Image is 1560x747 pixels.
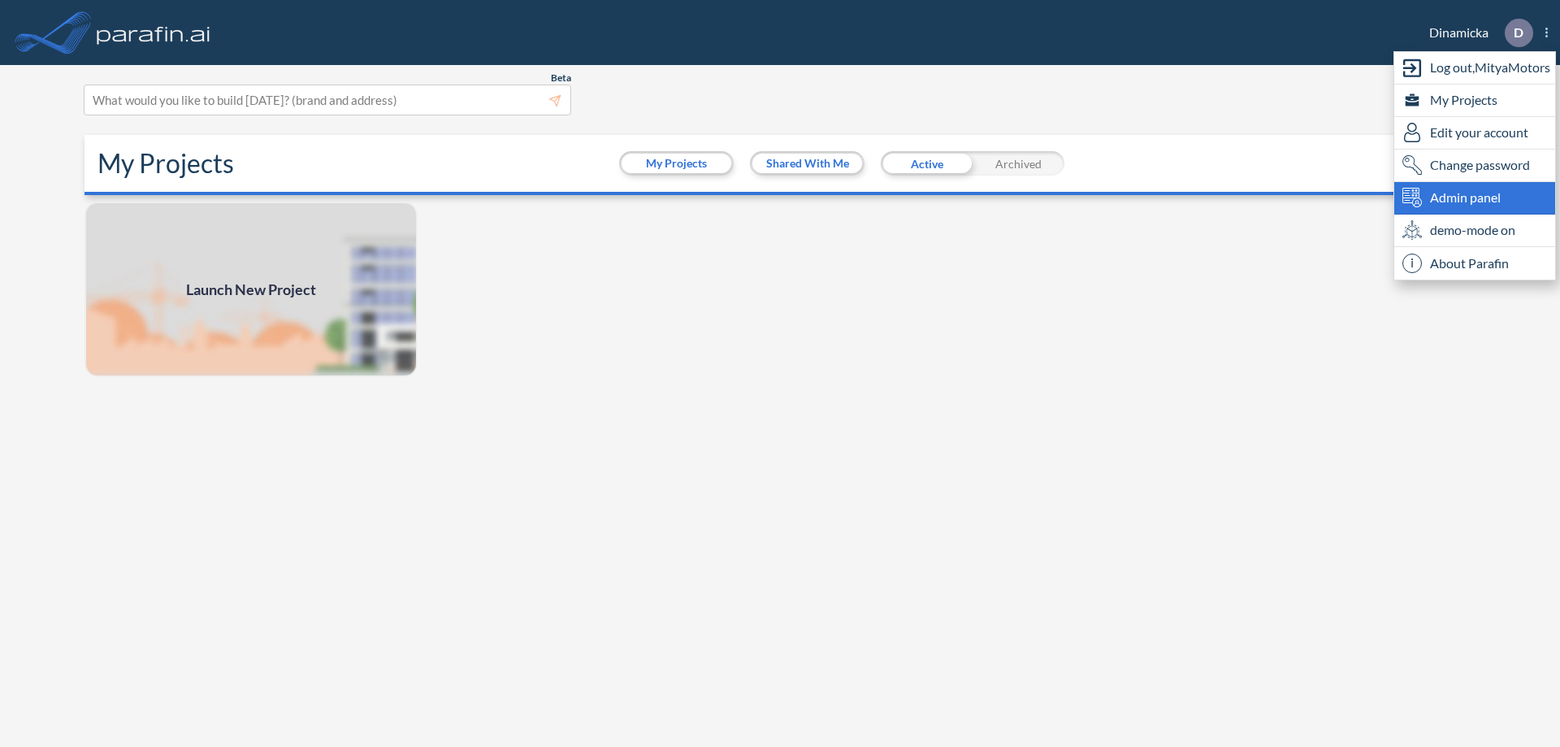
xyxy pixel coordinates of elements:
a: Launch New Project [84,202,418,377]
span: Change password [1430,155,1530,175]
span: Edit your account [1430,123,1528,142]
div: Change password [1394,150,1555,182]
span: My Projects [1430,90,1497,110]
span: Log out, MityaMotors [1430,58,1550,77]
button: My Projects [622,154,731,173]
button: Shared With Me [752,154,862,173]
div: Archived [973,151,1064,176]
div: demo-mode on [1394,215,1555,247]
div: Admin panel [1394,182,1555,215]
img: add [84,202,418,377]
span: demo-mode on [1430,220,1515,240]
div: Log out [1394,52,1555,85]
span: Launch New Project [186,279,316,301]
div: My Projects [1394,85,1555,117]
h2: My Projects [97,148,234,179]
span: Beta [551,72,571,85]
span: i [1402,254,1422,273]
div: Dinamicka [1405,19,1548,47]
span: About Parafin [1430,254,1509,273]
span: Admin panel [1430,188,1501,207]
div: Active [881,151,973,176]
p: D [1514,25,1523,40]
div: About Parafin [1394,247,1555,280]
div: Edit user [1394,117,1555,150]
img: logo [93,16,214,49]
